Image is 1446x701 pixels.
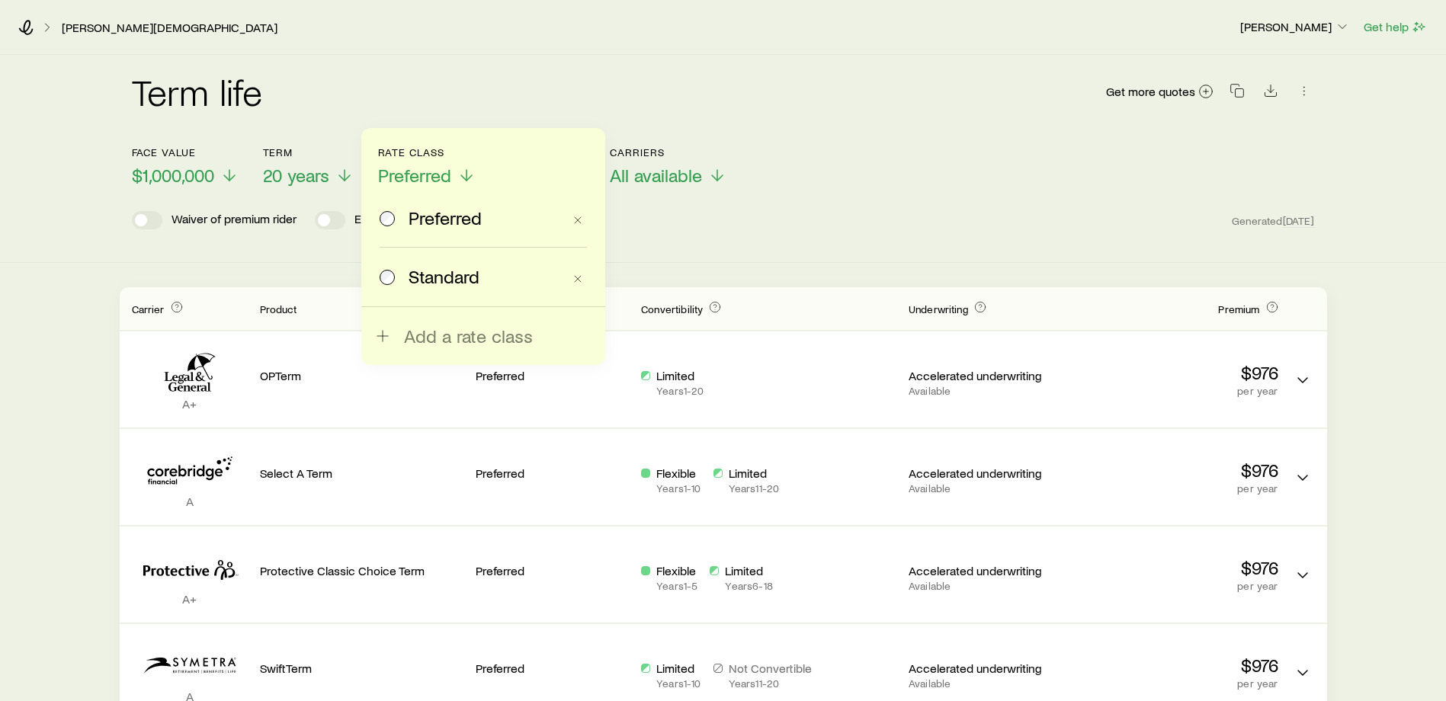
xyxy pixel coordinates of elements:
[132,302,165,315] span: Carrier
[1074,557,1278,578] p: $976
[1260,86,1281,101] a: Download CSV
[656,368,704,383] p: Limited
[909,482,1062,495] p: Available
[656,385,704,397] p: Years 1 - 20
[729,482,780,495] p: Years 11 - 20
[1232,214,1314,228] span: Generated
[354,211,476,229] p: Extended convertibility
[260,466,464,481] p: Select A Term
[1074,385,1278,397] p: per year
[260,368,464,383] p: OPTerm
[1363,18,1428,36] button: Get help
[641,302,703,315] span: Convertibility
[378,146,476,187] button: Rate ClassPreferred
[729,661,812,676] p: Not Convertible
[1105,83,1214,101] a: Get more quotes
[132,73,263,110] h2: Term life
[378,146,476,158] p: Rate Class
[132,396,248,411] p: A+
[476,466,629,481] p: Preferred
[610,146,726,158] p: Carriers
[260,563,464,578] p: Protective Classic Choice Term
[909,368,1062,383] p: Accelerated underwriting
[1074,655,1278,676] p: $976
[909,661,1062,676] p: Accelerated underwriting
[656,677,701,690] p: Years 1 - 10
[378,165,451,186] span: Preferred
[132,146,239,187] button: Face value$1,000,000
[909,677,1062,690] p: Available
[260,302,297,315] span: Product
[476,661,629,676] p: Preferred
[1074,362,1278,383] p: $976
[1218,302,1259,315] span: Premium
[725,580,772,592] p: Years 6 - 18
[909,385,1062,397] p: Available
[132,165,214,186] span: $1,000,000
[610,165,702,186] span: All available
[172,211,297,229] p: Waiver of premium rider
[656,482,701,495] p: Years 1 - 10
[909,563,1062,578] p: Accelerated underwriting
[263,165,329,186] span: 20 years
[132,494,248,509] p: A
[263,146,354,187] button: Term20 years
[1074,482,1278,495] p: per year
[656,466,701,481] p: Flexible
[725,563,772,578] p: Limited
[1074,580,1278,592] p: per year
[610,146,726,187] button: CarriersAll available
[729,677,812,690] p: Years 11 - 20
[656,661,701,676] p: Limited
[729,466,780,481] p: Limited
[1283,214,1315,228] span: [DATE]
[1074,459,1278,481] p: $976
[61,21,278,35] a: [PERSON_NAME][DEMOGRAPHIC_DATA]
[476,563,629,578] p: Preferred
[263,146,354,158] p: Term
[656,563,697,578] p: Flexible
[656,580,697,592] p: Years 1 - 5
[909,466,1062,481] p: Accelerated underwriting
[132,146,239,158] p: Face value
[476,368,629,383] p: Preferred
[132,591,248,607] p: A+
[1074,677,1278,690] p: per year
[1240,19,1350,34] p: [PERSON_NAME]
[909,580,1062,592] p: Available
[1106,85,1195,98] span: Get more quotes
[260,661,464,676] p: SwiftTerm
[1239,18,1351,37] button: [PERSON_NAME]
[909,302,968,315] span: Underwriting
